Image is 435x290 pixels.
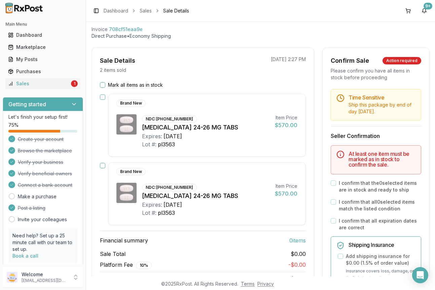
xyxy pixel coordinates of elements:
div: 9+ [424,3,432,9]
div: pl3563 [158,209,175,217]
h3: Seller Confirmation [331,132,421,140]
div: $570.00 [275,190,297,198]
button: My Posts [3,54,83,65]
a: Sales [140,7,152,14]
div: My Posts [8,56,78,63]
button: Marketplace [3,42,83,53]
span: 75 % [8,122,19,128]
div: [DATE] [164,132,182,140]
a: My Posts [5,53,80,65]
div: Invoice [92,26,108,33]
img: Entresto 24-26 MG TABS [116,183,137,203]
span: Browse the marketplace [18,147,72,154]
p: Insurance covers loss, damage, or theft during transit. [346,268,415,281]
span: 0 item s [289,236,306,244]
h5: Shipping Insurance [349,242,415,248]
a: Marketplace [5,41,80,53]
a: Invite your colleagues [18,216,67,223]
div: Lot #: [142,140,156,148]
h5: At least one item must be marked as in stock to confirm the sale. [349,151,415,167]
div: NDC: [PHONE_NUMBER] [142,115,197,123]
img: RxPost Logo [3,3,46,13]
div: Lot #: [142,209,156,217]
p: Need help? Set up a 25 minute call with our team to set up. [12,232,73,253]
a: Make a purchase [18,193,57,200]
span: $0.00 [291,275,306,282]
p: Direct Purchase • Economy Shipping [92,33,430,39]
span: $0.00 [291,250,306,258]
label: Add shipping insurance for $0.00 ( 1.5 % of order value) [346,253,415,266]
span: Verify beneficial owners [18,170,72,177]
div: Confirm Sale [331,56,369,65]
h5: Time Sensitive [349,95,415,100]
div: pl3563 [158,140,175,148]
div: Marketplace [8,44,78,51]
a: Dashboard [5,29,80,41]
a: Purchases [5,65,80,78]
div: Sales [8,80,70,87]
div: Dashboard [8,32,78,38]
span: Create your account [18,136,64,143]
nav: breadcrumb [104,7,189,14]
div: Action required [383,57,421,64]
span: Verify your business [18,159,63,166]
button: Purchases [3,66,83,77]
div: Open Intercom Messenger [412,267,428,283]
a: Sales1 [5,78,80,90]
a: Terms [241,281,255,287]
div: NDC: [PHONE_NUMBER] [142,184,197,191]
span: Sale Details [163,7,189,14]
span: 708cf51eaa9e [109,26,143,33]
a: Book a call [12,253,38,259]
div: Expires: [142,201,162,209]
span: Connect a bank account [18,182,72,188]
span: Sale Total [100,250,125,258]
label: I confirm that the 0 selected items are in stock and ready to ship [339,180,421,193]
a: Privacy [257,281,274,287]
div: [MEDICAL_DATA] 24-26 MG TABS [142,191,269,201]
img: User avatar [7,272,17,283]
span: Post a listing [18,205,45,211]
div: [MEDICAL_DATA] 24-26 MG TABS [142,123,269,132]
button: 9+ [419,5,430,16]
span: Ship this package by end of day [DATE] . [349,102,411,114]
h2: Main Menu [5,22,80,27]
div: 1 [71,80,78,87]
a: Dashboard [104,7,128,14]
button: Dashboard [3,30,83,40]
button: Sales1 [3,78,83,89]
div: Item Price [275,114,297,121]
p: Welcome [22,271,68,278]
label: I confirm that all 0 selected items match the listed condition [339,199,421,212]
span: Platform Fee [100,261,152,269]
div: Brand New [116,168,146,175]
div: [DATE] [164,201,182,209]
p: Let's finish your setup first! [8,114,77,120]
h3: Getting started [8,100,46,108]
div: Sale Details [100,56,135,65]
div: $570.00 [275,121,297,129]
div: Purchases [8,68,78,75]
label: Mark all items as in stock [108,82,163,88]
span: Net Earnings [100,275,133,283]
p: 2 items sold [100,67,126,74]
div: Brand New [116,99,146,107]
img: Entresto 24-26 MG TABS [116,114,137,135]
div: Item Price [275,183,297,190]
p: [DATE] 2:27 PM [271,56,306,63]
div: 10 % [136,262,152,269]
div: Expires: [142,132,162,140]
div: Please confirm you have all items in stock before proceeding [331,67,421,81]
p: [EMAIL_ADDRESS][DOMAIN_NAME] [22,278,68,283]
span: - $0.00 [288,261,306,268]
label: I confirm that all expiration dates are correct [339,217,421,231]
span: Financial summary [100,236,148,244]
